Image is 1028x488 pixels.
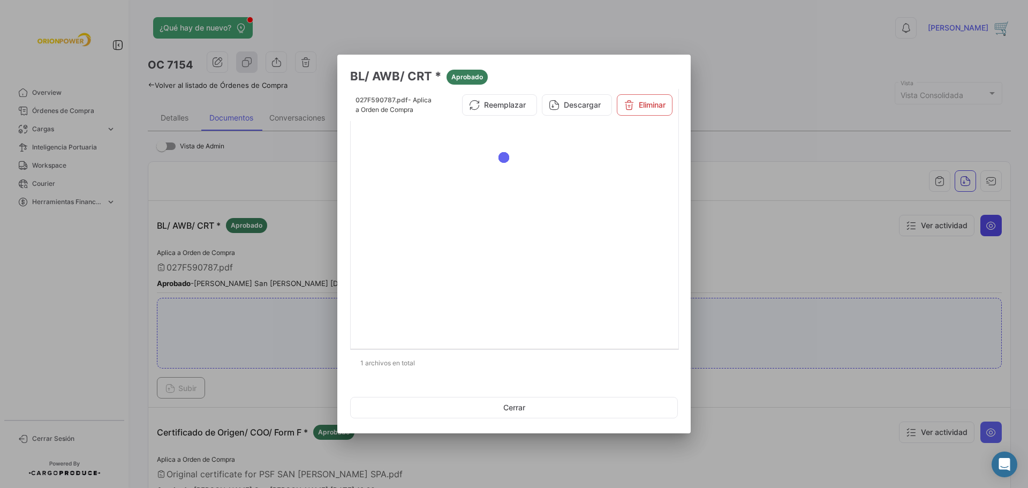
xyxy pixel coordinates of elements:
div: Abrir Intercom Messenger [992,452,1017,477]
span: 027F590787.pdf [356,96,408,104]
button: Descargar [542,94,612,116]
button: Cerrar [350,397,678,418]
h3: BL/ AWB/ CRT * [350,67,678,85]
span: Aprobado [451,72,483,82]
button: Reemplazar [462,94,537,116]
button: Eliminar [617,94,672,116]
div: 1 archivos en total [350,350,678,377]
